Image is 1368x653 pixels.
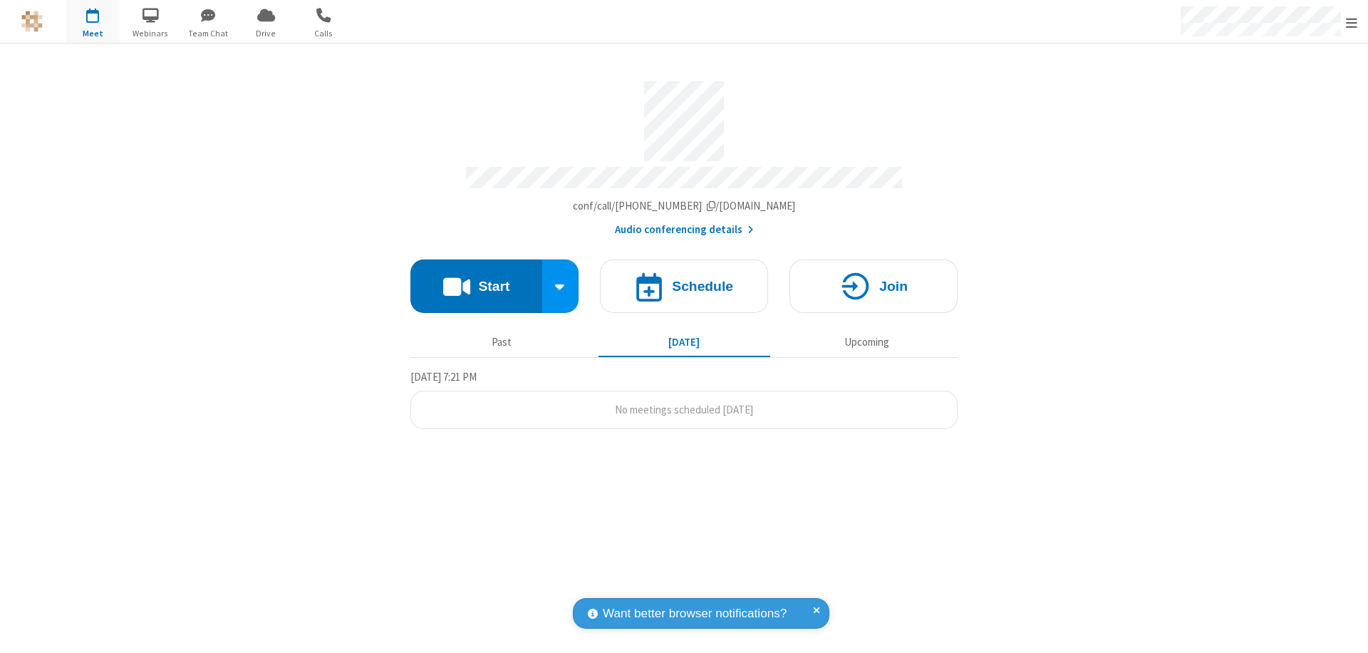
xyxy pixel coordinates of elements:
[124,27,177,40] span: Webinars
[416,329,588,356] button: Past
[879,279,908,293] h4: Join
[789,259,958,313] button: Join
[598,329,770,356] button: [DATE]
[542,259,579,313] div: Start conference options
[410,71,958,238] section: Account details
[410,370,477,384] span: [DATE] 7:21 PM
[573,199,796,212] span: Copy my meeting room link
[672,279,733,293] h4: Schedule
[781,329,953,356] button: Upcoming
[21,11,43,32] img: QA Selenium DO NOT DELETE OR CHANGE
[573,198,796,215] button: Copy my meeting room linkCopy my meeting room link
[410,259,542,313] button: Start
[66,27,120,40] span: Meet
[615,403,753,416] span: No meetings scheduled [DATE]
[410,369,958,430] section: Today's Meetings
[239,27,293,40] span: Drive
[297,27,351,40] span: Calls
[600,259,768,313] button: Schedule
[478,279,509,293] h4: Start
[182,27,235,40] span: Team Chat
[603,605,787,623] span: Want better browser notifications?
[615,222,754,238] button: Audio conferencing details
